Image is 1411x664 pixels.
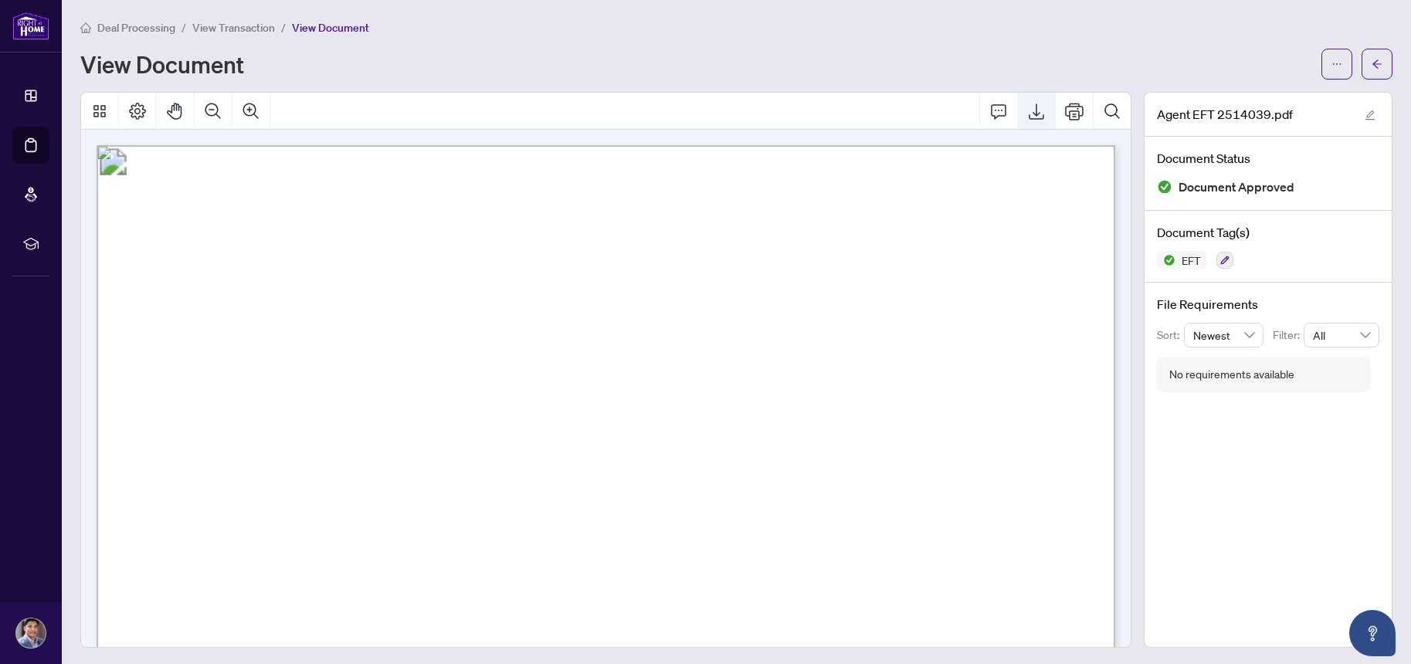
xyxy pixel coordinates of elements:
[192,21,275,35] span: View Transaction
[1157,295,1379,313] h4: File Requirements
[1169,366,1294,383] div: No requirements available
[1365,110,1375,120] span: edit
[1349,610,1396,656] button: Open asap
[281,19,286,36] li: /
[1157,327,1184,344] p: Sort:
[1157,105,1293,124] span: Agent EFT 2514039.pdf
[80,52,244,76] h1: View Document
[1175,255,1207,266] span: EFT
[1331,59,1342,69] span: ellipsis
[80,22,91,33] span: home
[1372,59,1382,69] span: arrow-left
[1157,179,1172,195] img: Document Status
[1157,149,1379,168] h4: Document Status
[12,12,49,40] img: logo
[1157,223,1379,242] h4: Document Tag(s)
[97,21,175,35] span: Deal Processing
[1157,251,1175,269] img: Status Icon
[1273,327,1304,344] p: Filter:
[1179,177,1294,198] span: Document Approved
[1313,324,1370,347] span: All
[16,618,46,648] img: Profile Icon
[1193,324,1255,347] span: Newest
[292,21,369,35] span: View Document
[181,19,186,36] li: /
